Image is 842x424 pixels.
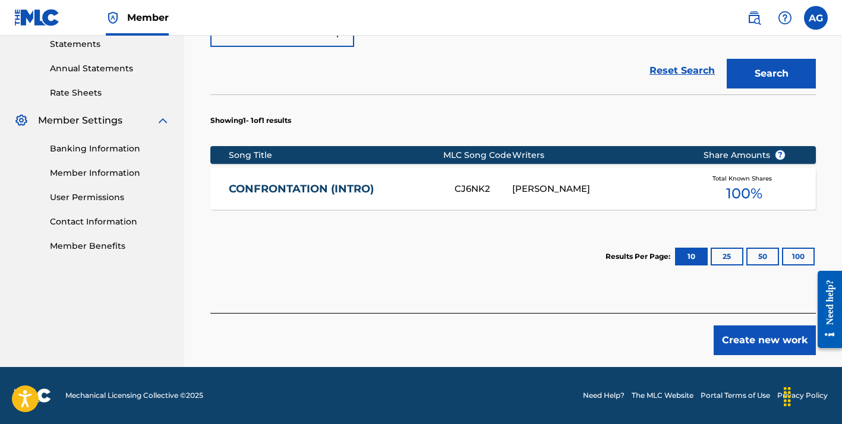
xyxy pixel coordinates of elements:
[704,149,786,162] span: Share Amounts
[701,390,770,401] a: Portal Terms of Use
[50,62,170,75] a: Annual Statements
[50,167,170,179] a: Member Information
[804,6,828,30] div: User Menu
[773,6,797,30] div: Help
[512,182,685,196] div: [PERSON_NAME]
[632,390,693,401] a: The MLC Website
[606,251,673,262] p: Results Per Page:
[778,379,797,414] div: Drag
[50,216,170,228] a: Contact Information
[727,59,816,88] button: Search
[106,11,120,25] img: Top Rightsholder
[156,113,170,128] img: expand
[746,248,779,265] button: 50
[14,9,60,26] img: MLC Logo
[50,38,170,50] a: Statements
[38,113,122,128] span: Member Settings
[229,182,439,196] a: CONFRONTATION (INTRO)
[229,149,444,162] div: Song Title
[50,143,170,155] a: Banking Information
[50,87,170,99] a: Rate Sheets
[747,11,761,25] img: search
[742,6,766,30] a: Public Search
[775,150,785,160] span: ?
[711,248,743,265] button: 25
[726,183,762,204] span: 100 %
[65,390,203,401] span: Mechanical Licensing Collective © 2025
[512,149,685,162] div: Writers
[443,149,512,162] div: MLC Song Code
[777,390,828,401] a: Privacy Policy
[14,388,51,403] img: logo
[782,248,815,265] button: 100
[50,191,170,204] a: User Permissions
[675,248,708,265] button: 10
[583,390,625,401] a: Need Help?
[714,325,816,355] button: Create new work
[127,11,169,24] span: Member
[712,174,777,183] span: Total Known Shares
[50,240,170,252] a: Member Benefits
[778,11,792,25] img: help
[644,58,721,84] a: Reset Search
[455,182,512,196] div: CJ6NK2
[210,115,291,126] p: Showing 1 - 1 of 1 results
[783,367,842,424] iframe: Chat Widget
[809,261,842,359] iframe: Resource Center
[14,113,29,128] img: Member Settings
